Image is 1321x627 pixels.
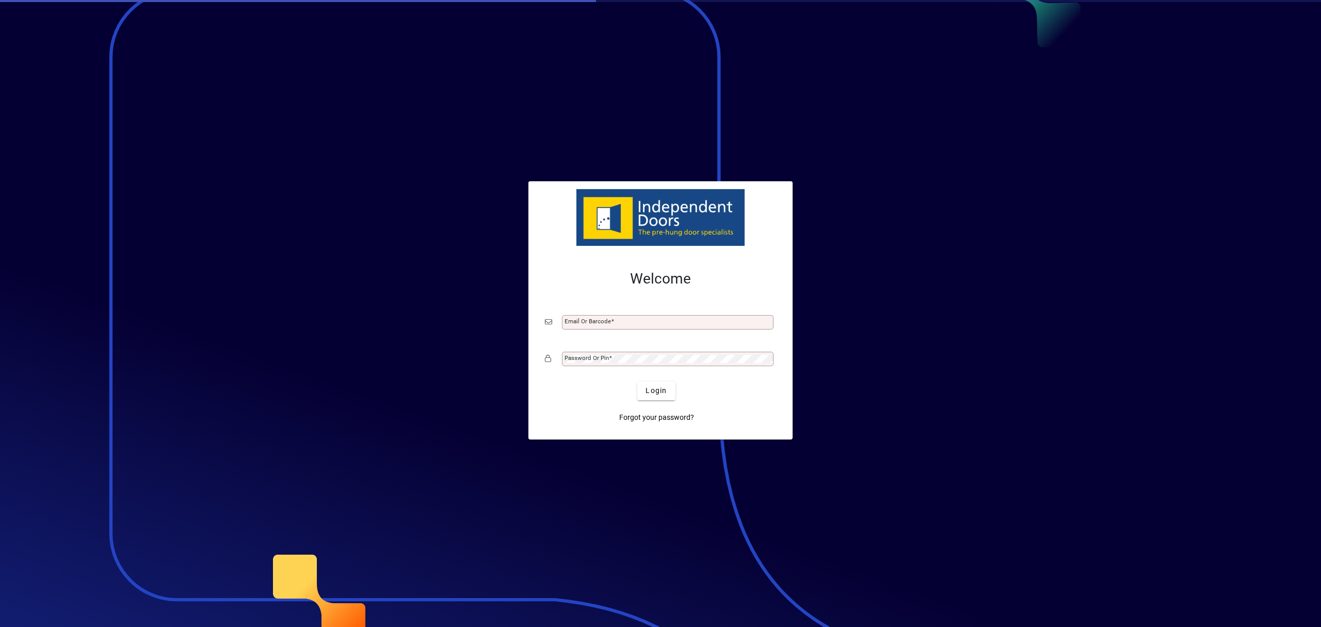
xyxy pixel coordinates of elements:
[565,354,609,362] mat-label: Password or Pin
[545,270,776,288] h2: Welcome
[565,318,611,325] mat-label: Email or Barcode
[615,409,698,427] a: Forgot your password?
[619,412,694,423] span: Forgot your password?
[646,385,667,396] span: Login
[637,382,675,400] button: Login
